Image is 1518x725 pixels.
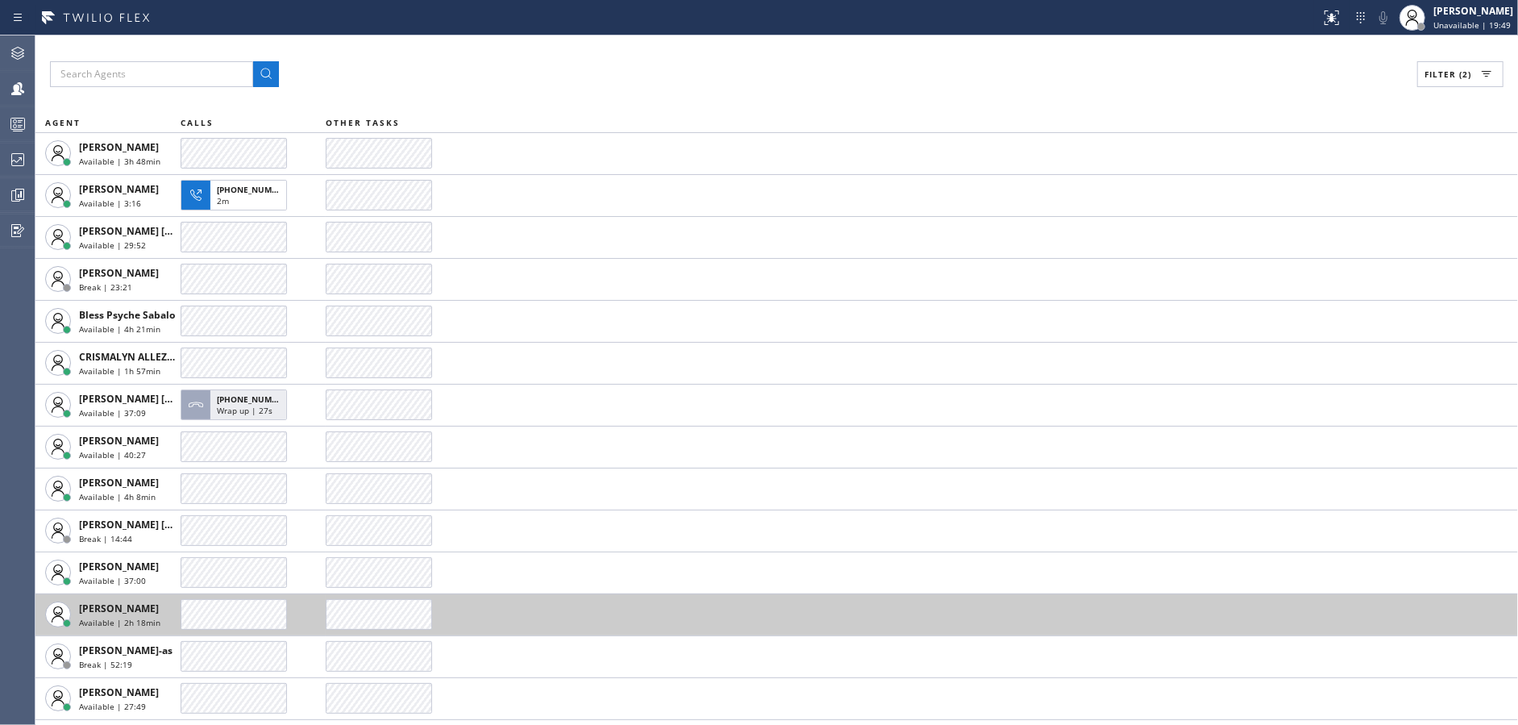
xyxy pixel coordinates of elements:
[45,117,81,128] span: AGENT
[79,407,146,419] span: Available | 37:09
[326,117,400,128] span: OTHER TASKS
[79,491,156,502] span: Available | 4h 8min
[181,117,214,128] span: CALLS
[1433,19,1511,31] span: Unavailable | 19:49
[79,518,241,531] span: [PERSON_NAME] [PERSON_NAME]
[1372,6,1395,29] button: Mute
[79,685,159,699] span: [PERSON_NAME]
[217,394,290,405] span: [PHONE_NUMBER]
[1424,69,1471,80] span: Filter (2)
[79,323,160,335] span: Available | 4h 21min
[181,385,292,425] button: [PHONE_NUMBER]Wrap up | 27s
[79,602,159,615] span: [PERSON_NAME]
[79,476,159,490] span: [PERSON_NAME]
[79,198,141,209] span: Available | 3:16
[79,560,159,573] span: [PERSON_NAME]
[79,617,160,628] span: Available | 2h 18min
[79,308,175,322] span: Bless Psyche Sabalo
[79,644,173,657] span: [PERSON_NAME]-as
[217,405,272,416] span: Wrap up | 27s
[79,533,132,544] span: Break | 14:44
[79,224,241,238] span: [PERSON_NAME] [PERSON_NAME]
[79,434,159,448] span: [PERSON_NAME]
[217,184,290,195] span: [PHONE_NUMBER]
[50,61,253,87] input: Search Agents
[79,575,146,586] span: Available | 37:00
[79,365,160,377] span: Available | 1h 57min
[181,175,292,215] button: [PHONE_NUMBER]2m
[1433,4,1513,18] div: [PERSON_NAME]
[1417,61,1503,87] button: Filter (2)
[79,701,146,712] span: Available | 27:49
[217,195,229,206] span: 2m
[79,266,159,280] span: [PERSON_NAME]
[79,350,179,364] span: CRISMALYN ALLEZER
[79,659,132,670] span: Break | 52:19
[79,449,146,460] span: Available | 40:27
[79,281,132,293] span: Break | 23:21
[79,240,146,251] span: Available | 29:52
[79,140,159,154] span: [PERSON_NAME]
[79,392,241,406] span: [PERSON_NAME] [PERSON_NAME]
[79,182,159,196] span: [PERSON_NAME]
[79,156,160,167] span: Available | 3h 48min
